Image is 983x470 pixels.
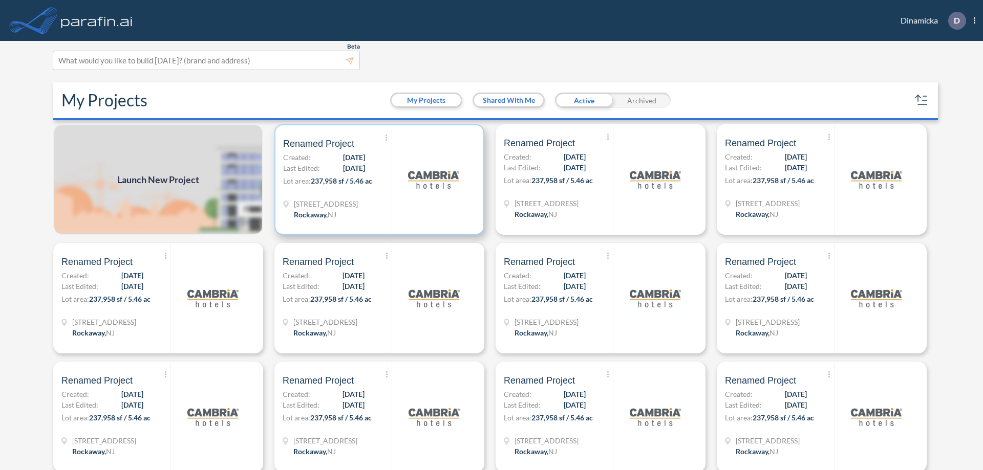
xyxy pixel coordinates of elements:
[531,413,593,422] span: 237,958 sf / 5.46 ac
[515,328,548,337] span: Rockaway ,
[106,447,115,456] span: NJ
[283,295,310,303] span: Lot area:
[310,295,372,303] span: 237,958 sf / 5.46 ac
[61,91,147,110] h2: My Projects
[725,270,753,281] span: Created:
[343,270,365,281] span: [DATE]
[725,295,753,303] span: Lot area:
[504,281,541,292] span: Last Edited:
[409,273,460,324] img: logo
[293,446,336,457] div: Rockaway, NJ
[851,273,902,324] img: logo
[504,413,531,422] span: Lot area:
[283,399,319,410] span: Last Edited:
[187,273,239,324] img: logo
[61,295,89,303] span: Lot area:
[121,281,143,292] span: [DATE]
[293,328,327,337] span: Rockaway ,
[770,447,778,456] span: NJ
[753,295,814,303] span: 237,958 sf / 5.46 ac
[310,413,372,422] span: 237,958 sf / 5.46 ac
[504,374,575,387] span: Renamed Project
[392,94,461,106] button: My Projects
[555,93,613,108] div: Active
[531,295,593,303] span: 237,958 sf / 5.46 ac
[293,327,336,338] div: Rockaway, NJ
[725,162,762,173] span: Last Edited:
[328,210,336,219] span: NJ
[294,210,328,219] span: Rockaway ,
[531,176,593,185] span: 237,958 sf / 5.46 ac
[630,273,681,324] img: logo
[53,124,263,235] img: add
[343,399,365,410] span: [DATE]
[630,154,681,205] img: logo
[283,152,311,163] span: Created:
[725,256,796,268] span: Renamed Project
[725,151,753,162] span: Created:
[515,435,579,446] span: 321 Mt Hope Ave
[504,151,531,162] span: Created:
[504,176,531,185] span: Lot area:
[515,198,579,209] span: 321 Mt Hope Ave
[72,317,136,327] span: 321 Mt Hope Ave
[61,270,89,281] span: Created:
[564,389,586,399] span: [DATE]
[106,328,115,337] span: NJ
[72,327,115,338] div: Rockaway, NJ
[504,137,575,149] span: Renamed Project
[548,210,557,218] span: NJ
[283,413,310,422] span: Lot area:
[851,391,902,442] img: logo
[117,173,199,187] span: Launch New Project
[343,163,365,173] span: [DATE]
[564,151,586,162] span: [DATE]
[564,270,586,281] span: [DATE]
[474,94,543,106] button: Shared With Me
[564,281,586,292] span: [DATE]
[736,435,800,446] span: 321 Mt Hope Ave
[327,447,336,456] span: NJ
[311,176,372,185] span: 237,958 sf / 5.46 ac
[564,162,586,173] span: [DATE]
[283,176,311,185] span: Lot area:
[283,256,354,268] span: Renamed Project
[725,374,796,387] span: Renamed Project
[515,447,548,456] span: Rockaway ,
[736,446,778,457] div: Rockaway, NJ
[785,270,807,281] span: [DATE]
[564,399,586,410] span: [DATE]
[343,389,365,399] span: [DATE]
[736,317,800,327] span: 321 Mt Hope Ave
[53,124,263,235] a: Launch New Project
[725,176,753,185] span: Lot area:
[89,413,151,422] span: 237,958 sf / 5.46 ac
[121,389,143,399] span: [DATE]
[515,209,557,219] div: Rockaway, NJ
[515,210,548,218] span: Rockaway ,
[61,374,133,387] span: Renamed Project
[408,154,459,205] img: logo
[736,327,778,338] div: Rockaway, NJ
[72,435,136,446] span: 321 Mt Hope Ave
[736,328,770,337] span: Rockaway ,
[725,281,762,292] span: Last Edited:
[504,399,541,410] span: Last Edited:
[343,281,365,292] span: [DATE]
[725,389,753,399] span: Created:
[770,210,778,218] span: NJ
[347,42,360,51] span: Beta
[885,12,975,30] div: Dinamicka
[283,163,320,173] span: Last Edited:
[61,413,89,422] span: Lot area:
[736,209,778,219] div: Rockaway, NJ
[294,209,336,220] div: Rockaway, NJ
[121,270,143,281] span: [DATE]
[851,154,902,205] img: logo
[61,281,98,292] span: Last Edited:
[283,389,310,399] span: Created:
[504,162,541,173] span: Last Edited:
[515,317,579,327] span: 321 Mt Hope Ave
[61,256,133,268] span: Renamed Project
[630,391,681,442] img: logo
